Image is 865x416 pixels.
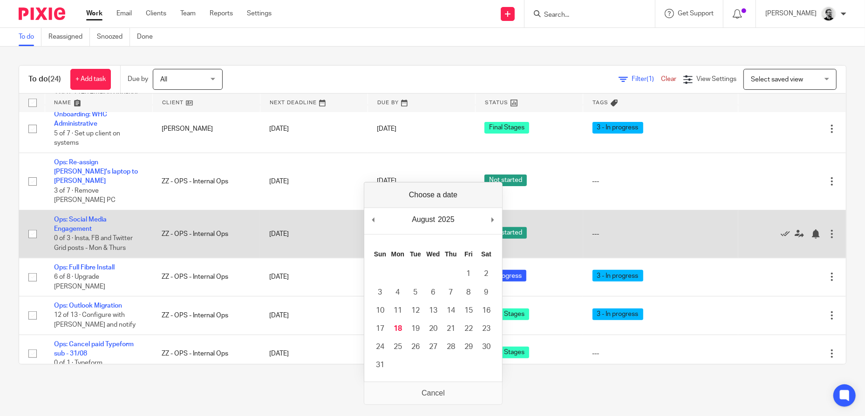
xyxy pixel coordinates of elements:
abbr: Tuesday [410,250,421,258]
button: 5 [407,283,424,302]
abbr: Wednesday [426,250,440,258]
span: 3 of 7 · Remove [PERSON_NAME] PC [54,188,116,204]
span: (24) [48,75,61,83]
button: 11 [389,302,407,320]
a: Ops: Re-assign [PERSON_NAME]'s laptop to [PERSON_NAME] [54,159,138,185]
button: Previous Month [369,213,378,227]
div: --- [593,177,729,186]
button: 3 [371,283,389,302]
span: Final Stages [484,309,529,320]
td: ZZ - OPS - Internal Ops [152,210,260,258]
span: Select saved view [751,76,803,83]
p: Due by [128,74,148,84]
a: Email [116,9,132,18]
input: Search [543,11,627,20]
div: --- [593,349,729,358]
span: 6 of 8 · Upgrade [PERSON_NAME] [54,274,105,290]
td: ZZ - OPS - Internal Ops [152,153,260,210]
td: [DATE] [260,105,368,153]
a: + Add task [70,69,111,90]
span: [DATE] [377,126,396,132]
span: View Settings [696,76,736,82]
span: Get Support [678,10,714,17]
td: ZZ - OPS - Internal Ops [152,258,260,296]
span: (1) [647,76,654,82]
span: Final Stages [484,122,529,134]
button: 21 [442,320,460,338]
a: Snoozed [97,28,130,46]
span: 0 of 1 · Typeform [54,360,102,366]
button: 24 [371,338,389,356]
span: 0 of 3 · Insta, FB and Twitter Grid posts - Mon & Thurs [54,235,133,252]
span: Not started [484,174,527,186]
span: 3 - In progress [593,270,643,282]
button: 6 [424,283,442,302]
a: Done [137,28,160,46]
button: 17 [371,320,389,338]
a: Reassigned [48,28,90,46]
a: Mark as done [781,229,795,239]
button: 25 [389,338,407,356]
div: --- [593,229,729,239]
a: Ops: Social Media Engagement [54,216,107,232]
a: Reports [210,9,233,18]
a: Team [180,9,196,18]
td: [PERSON_NAME] [152,105,260,153]
a: Ops: Full Fibre Install [54,264,115,271]
button: 23 [477,320,495,338]
span: All [160,76,167,83]
button: 1 [460,265,477,283]
span: Not started [484,227,527,239]
button: 16 [477,302,495,320]
button: 4 [389,283,407,302]
span: In progress [484,270,526,282]
span: Final Stages [484,347,529,358]
abbr: Saturday [481,250,491,258]
td: [DATE] [260,335,368,373]
a: Clear [661,76,676,82]
span: 3 - In progress [593,122,643,134]
img: Jack_2025.jpg [821,7,836,21]
div: August [410,213,436,227]
button: 19 [407,320,424,338]
button: 29 [460,338,477,356]
button: 26 [407,338,424,356]
abbr: Monday [391,250,404,258]
button: 20 [424,320,442,338]
button: 14 [442,302,460,320]
a: Ops: Outlook Migration [54,302,122,309]
button: 22 [460,320,477,338]
td: [DATE] [260,153,368,210]
a: Clients [146,9,166,18]
button: 10 [371,302,389,320]
span: 12 of 13 · Configure with [PERSON_NAME] and notify [54,312,136,329]
button: 2 [477,265,495,283]
button: 7 [442,283,460,302]
a: Ops: Cancel paid Typeform sub - 31/08 [54,341,134,357]
button: 28 [442,338,460,356]
h1: To do [28,74,61,84]
div: 2025 [436,213,456,227]
img: Pixie [19,7,65,20]
td: [DATE] [260,210,368,258]
td: [DATE] [260,258,368,296]
span: Filter [632,76,661,82]
td: ZZ - OPS - Internal Ops [152,296,260,335]
span: 5 of 7 · Set up client on systems [54,130,120,147]
button: 8 [460,283,477,302]
p: [PERSON_NAME] [765,9,817,18]
button: Next Month [488,213,497,227]
abbr: Sunday [374,250,386,258]
span: [DATE] [377,178,396,185]
button: 12 [407,302,424,320]
button: 15 [460,302,477,320]
span: Tags [593,100,608,105]
abbr: Thursday [445,250,456,258]
button: 27 [424,338,442,356]
span: 3 - In progress [593,309,643,320]
button: 18 [389,320,407,338]
abbr: Friday [464,250,473,258]
button: 30 [477,338,495,356]
button: 9 [477,283,495,302]
a: Work [86,9,102,18]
